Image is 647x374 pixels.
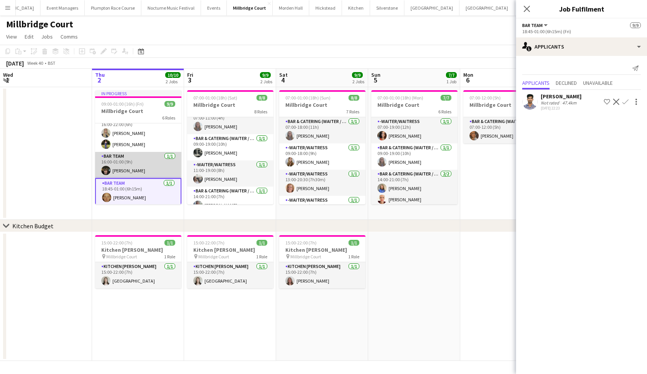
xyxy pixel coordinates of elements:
[106,254,137,259] span: Millbridge Court
[279,235,365,288] app-job-card: 15:00-22:00 (7h)1/1Kitchen [PERSON_NAME] Millbridge Court1 RoleKitchen [PERSON_NAME]1/115:00-22:0...
[371,71,380,78] span: Sun
[279,90,365,204] app-job-card: 07:00-01:00 (18h) (Sun)8/8Millbridge Court7 RolesBar & Catering (Waiter / waitress)1/107:00-18:00...
[404,0,459,15] button: [GEOGRAPHIC_DATA]
[95,178,181,206] app-card-role: Bar Team1/118:45-01:00 (6h15m)[PERSON_NAME]
[279,170,365,196] app-card-role: -Waiter/Waitress1/113:00-20:30 (7h30m)[PERSON_NAME]
[346,109,359,115] span: 7 Roles
[352,72,363,78] span: 9/9
[279,262,365,288] app-card-role: Kitchen [PERSON_NAME]1/115:00-22:00 (7h)[PERSON_NAME]
[3,32,20,42] a: View
[41,33,53,40] span: Jobs
[166,79,180,84] div: 2 Jobs
[556,80,577,86] span: Declined
[371,101,458,108] h3: Millbridge Court
[95,235,181,288] app-job-card: 15:00-22:00 (7h)1/1Kitchen [PERSON_NAME] Millbridge Court1 RoleKitchen [PERSON_NAME]1/115:00-22:0...
[6,19,73,30] h1: Millbridge Court
[193,240,225,246] span: 15:00-22:00 (7h)
[6,33,17,40] span: View
[198,254,229,259] span: Millbridge Court
[227,0,273,15] button: Millbridge Court
[522,80,550,86] span: Applicants
[279,71,288,78] span: Sat
[522,29,641,34] div: 18:45-01:00 (6h15m) (Fri)
[446,72,457,78] span: 7/7
[377,95,423,101] span: 07:00-01:00 (18h) (Mon)
[22,32,37,42] a: Edit
[463,101,550,108] h3: Millbridge Court
[446,79,456,84] div: 1 Job
[630,22,641,28] span: 9/9
[48,60,55,66] div: BST
[348,254,359,259] span: 1 Role
[25,60,45,66] span: Week 40
[371,143,458,170] app-card-role: Bar & Catering (Waiter / waitress)1/109:00-19:00 (10h)[PERSON_NAME]
[273,0,309,15] button: Morden Hall
[459,0,515,15] button: [GEOGRAPHIC_DATA]
[352,79,364,84] div: 2 Jobs
[370,76,380,84] span: 5
[187,90,273,204] app-job-card: 07:00-01:00 (18h) (Sat)8/8Millbridge Court8 RolesBar & Catering (Waiter / waitress)1/107:00-11:00...
[187,246,273,253] h3: Kitchen [PERSON_NAME]
[12,222,54,230] div: Kitchen Budget
[342,0,370,15] button: Kitchen
[279,117,365,143] app-card-role: Bar & Catering (Waiter / waitress)1/107:00-18:00 (11h)[PERSON_NAME]
[95,152,181,178] app-card-role: Bar Team1/116:00-01:00 (9h)[PERSON_NAME]
[463,117,550,143] app-card-role: Bar & Catering (Waiter / waitress)1/107:00-12:00 (5h)[PERSON_NAME]
[95,90,181,96] div: In progress
[187,108,273,134] app-card-role: Bar & Catering (Waiter / waitress)1/107:00-11:00 (4h)[PERSON_NAME]
[516,4,647,14] h3: Job Fulfilment
[371,90,458,204] app-job-card: 07:00-01:00 (18h) (Mon)7/7Millbridge Court6 Roles-Waiter/Waitress1/107:00-19:00 (12h)[PERSON_NAME...
[254,109,267,115] span: 8 Roles
[38,32,56,42] a: Jobs
[349,240,359,246] span: 1/1
[101,240,132,246] span: 15:00-22:00 (7h)
[6,59,24,67] div: [DATE]
[463,71,473,78] span: Mon
[541,100,561,106] div: Not rated
[541,93,582,100] div: [PERSON_NAME]
[256,95,267,101] span: 8/8
[561,100,578,106] div: 47.4km
[187,262,273,288] app-card-role: Kitchen [PERSON_NAME]1/115:00-22:00 (7h)[GEOGRAPHIC_DATA]
[279,246,365,253] h3: Kitchen [PERSON_NAME]
[279,101,365,108] h3: Millbridge Court
[279,196,365,222] app-card-role: -Waiter/Waitress1/113:00-21:30 (8h30m)
[165,72,181,78] span: 10/10
[290,254,321,259] span: Millbridge Court
[193,95,237,101] span: 07:00-01:00 (18h) (Sat)
[25,33,34,40] span: Edit
[40,0,85,15] button: Event Managers
[462,76,473,84] span: 6
[187,187,273,213] app-card-role: Bar & Catering (Waiter / waitress)1/114:00-21:00 (7h)[PERSON_NAME]
[57,32,81,42] a: Comms
[95,115,181,152] app-card-role: Bar & Catering (Waiter / waitress)2/216:00-22:00 (6h)[PERSON_NAME][PERSON_NAME]
[438,109,451,115] span: 6 Roles
[278,76,288,84] span: 4
[85,0,141,15] button: Plumpton Race Course
[186,76,193,84] span: 3
[60,33,78,40] span: Comms
[162,115,175,121] span: 6 Roles
[95,262,181,288] app-card-role: Kitchen [PERSON_NAME]1/115:00-22:00 (7h)[GEOGRAPHIC_DATA]
[187,71,193,78] span: Fri
[370,0,404,15] button: Silverstone
[164,254,175,259] span: 1 Role
[469,95,501,101] span: 07:00-12:00 (5h)
[187,160,273,187] app-card-role: -Waiter/Waitress1/111:00-19:00 (8h)[PERSON_NAME]
[187,134,273,160] app-card-role: Bar & Catering (Waiter / waitress)1/109:00-19:00 (10h)[PERSON_NAME]
[285,240,317,246] span: 15:00-22:00 (7h)
[3,71,13,78] span: Wed
[95,90,181,204] app-job-card: In progress09:00-01:00 (16h) (Fri)9/9Millbridge Court6 Roles[PERSON_NAME][PERSON_NAME]Bar & Cater...
[285,95,330,101] span: 07:00-01:00 (18h) (Sun)
[349,95,359,101] span: 8/8
[95,71,105,78] span: Thu
[94,76,105,84] span: 2
[187,235,273,288] app-job-card: 15:00-22:00 (7h)1/1Kitchen [PERSON_NAME] Millbridge Court1 RoleKitchen [PERSON_NAME]1/115:00-22:0...
[260,72,271,78] span: 9/9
